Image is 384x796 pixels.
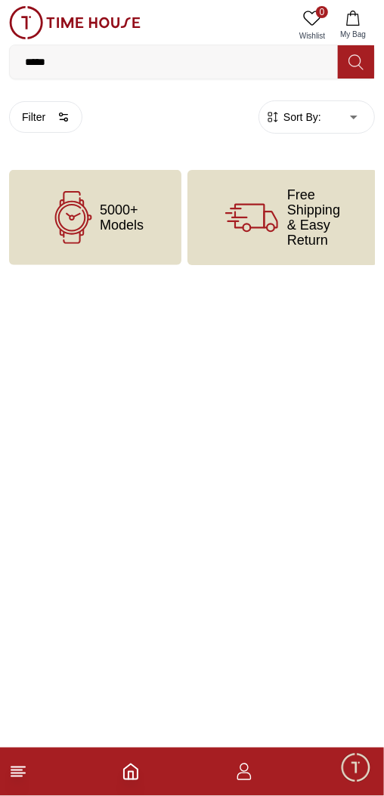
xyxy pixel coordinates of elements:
div: Chat Widget [339,751,373,785]
button: Filter [9,101,82,133]
img: ... [9,6,141,39]
span: 0 [316,6,328,18]
button: Sort By: [265,110,321,125]
a: 0Wishlist [293,6,331,45]
a: Home [122,763,140,781]
span: Free Shipping & Easy Return [287,187,340,248]
button: My Bag [331,6,375,45]
span: Wishlist [293,30,331,42]
span: My Bag [334,29,372,40]
span: 5000+ Models [100,202,144,233]
span: Sort By: [280,110,321,125]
